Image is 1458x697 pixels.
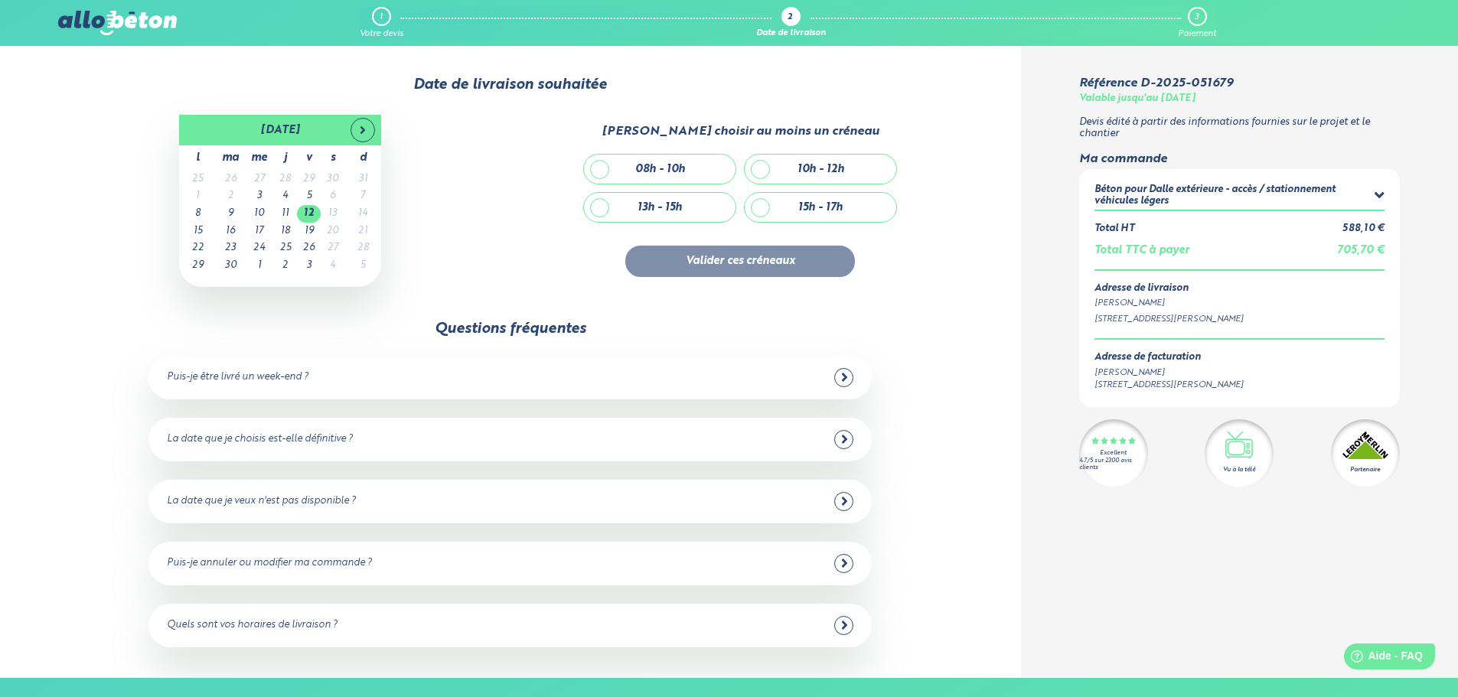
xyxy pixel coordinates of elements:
[297,145,321,171] th: v
[245,239,273,257] td: 24
[321,187,344,205] td: 6
[58,77,962,93] div: Date de livraison souhaitée
[216,187,245,205] td: 2
[273,223,297,240] td: 18
[1094,297,1385,310] div: [PERSON_NAME]
[245,257,273,275] td: 1
[167,620,338,631] div: Quels sont vos horaires de livraison ?
[297,257,321,275] td: 3
[635,163,685,176] div: 08h - 10h
[756,7,826,39] a: 2 Date de livraison
[321,205,344,223] td: 13
[1178,29,1216,39] div: Paiement
[1079,77,1233,90] div: Référence D-2025-051679
[273,205,297,223] td: 11
[1342,223,1385,235] div: 588,10 €
[344,223,381,240] td: 21
[360,29,403,39] div: Votre devis
[1337,245,1385,256] span: 705,70 €
[321,223,344,240] td: 20
[321,257,344,275] td: 4
[179,223,216,240] td: 15
[179,187,216,205] td: 1
[1195,12,1199,22] div: 3
[344,205,381,223] td: 14
[1094,223,1134,235] div: Total HT
[216,115,344,145] th: [DATE]
[1100,450,1127,457] div: Excellent
[297,171,321,188] td: 29
[297,187,321,205] td: 5
[1094,184,1385,210] summary: Béton pour Dalle extérieure - accès / stationnement véhicules légers
[344,145,381,171] th: d
[216,205,245,223] td: 9
[638,201,682,214] div: 13h - 15h
[245,205,273,223] td: 10
[1094,352,1244,363] div: Adresse de facturation
[179,205,216,223] td: 8
[797,163,844,176] div: 10h - 12h
[216,239,245,257] td: 23
[273,171,297,188] td: 28
[273,145,297,171] th: j
[179,257,216,275] td: 29
[216,145,245,171] th: ma
[245,145,273,171] th: me
[1223,465,1255,474] div: Vu à la télé
[245,187,273,205] td: 3
[273,257,297,275] td: 2
[1094,379,1244,392] div: [STREET_ADDRESS][PERSON_NAME]
[344,239,381,257] td: 28
[344,257,381,275] td: 5
[245,171,273,188] td: 27
[1079,93,1195,105] div: Valable jusqu'au [DATE]
[321,145,344,171] th: s
[273,239,297,257] td: 25
[273,187,297,205] td: 4
[1079,458,1148,471] div: 4.7/5 sur 2300 avis clients
[1094,184,1375,207] div: Béton pour Dalle extérieure - accès / stationnement véhicules légers
[58,11,176,35] img: allobéton
[344,171,381,188] td: 31
[216,171,245,188] td: 26
[380,12,383,22] div: 1
[167,434,353,445] div: La date que je choisis est-elle définitive ?
[1094,283,1385,295] div: Adresse de livraison
[1322,637,1441,680] iframe: Help widget launcher
[1178,7,1216,39] a: 3 Paiement
[1079,152,1400,166] div: Ma commande
[297,223,321,240] td: 19
[360,7,403,39] a: 1 Votre devis
[297,239,321,257] td: 26
[216,257,245,275] td: 30
[798,201,843,214] div: 15h - 17h
[435,321,586,337] div: Questions fréquentes
[167,558,372,569] div: Puis-je annuler ou modifier ma commande ?
[216,223,245,240] td: 16
[179,145,216,171] th: l
[1079,117,1400,139] p: Devis édité à partir des informations fournies sur le projet et le chantier
[1094,313,1385,326] div: [STREET_ADDRESS][PERSON_NAME]
[756,29,826,39] div: Date de livraison
[1094,366,1244,379] div: [PERSON_NAME]
[321,239,344,257] td: 27
[788,13,792,23] div: 2
[167,372,308,383] div: Puis-je être livré un week-end ?
[179,239,216,257] td: 22
[1094,244,1189,257] div: Total TTC à payer
[245,223,273,240] td: 17
[297,205,321,223] td: 12
[344,187,381,205] td: 7
[321,171,344,188] td: 30
[167,496,356,507] div: La date que je veux n'est pas disponible ?
[602,125,879,138] div: [PERSON_NAME] choisir au moins un créneau
[179,171,216,188] td: 25
[625,246,855,277] button: Valider ces créneaux
[1350,465,1380,474] div: Partenaire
